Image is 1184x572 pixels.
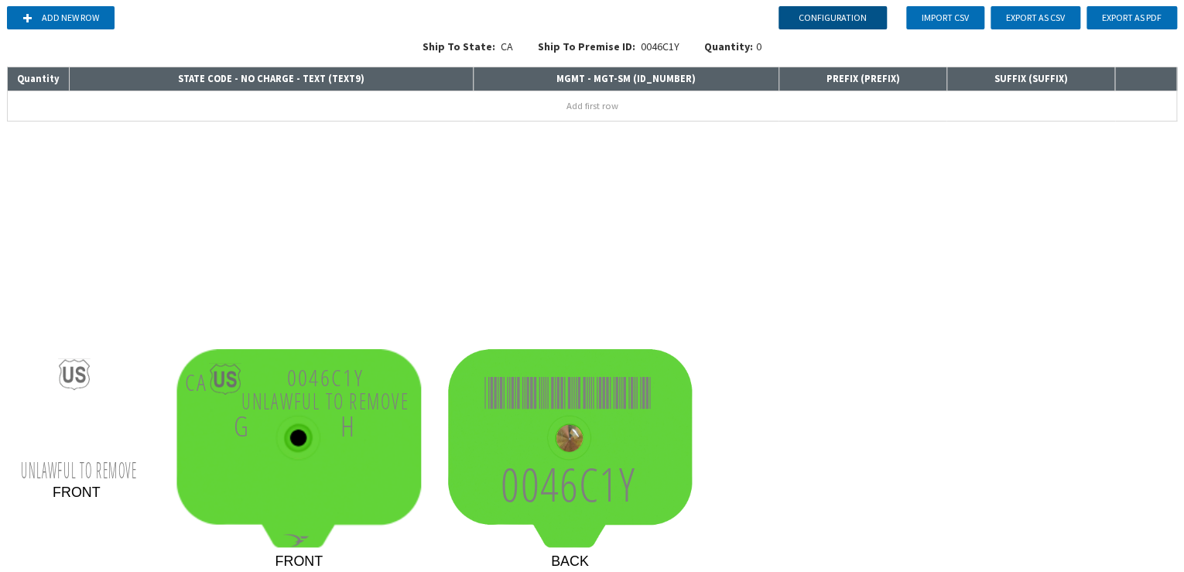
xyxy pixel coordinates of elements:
[423,39,495,53] span: Ship To State:
[197,366,206,398] tspan: A
[21,454,132,485] tspan: UNLAWFUL TO REMOV
[946,67,1114,91] th: SUFFIX ( SUFFIX )
[53,485,101,500] tspan: FRONT
[778,67,946,91] th: PREFIX ( PREFIX )
[234,407,248,444] tspan: G
[7,6,115,29] button: Add new row
[551,553,589,569] tspan: BACK
[340,407,354,444] tspan: H
[286,361,354,393] tspan: 0046C1
[8,67,70,91] th: Quantity
[474,67,779,91] th: MGMT - MGT-SM ( ID_NUMBER )
[991,6,1080,29] button: Export as CSV
[410,39,525,63] div: CA
[8,91,1176,121] button: Add first row
[70,67,474,91] th: STATE CODE - NO CHARGE - TEXT ( TEXT9 )
[704,39,753,53] span: Quantity:
[778,6,887,29] button: Configuration
[704,39,761,54] div: 0
[185,366,197,398] tspan: C
[1086,6,1177,29] button: Export as PDF
[525,39,692,63] div: 0046C1Y
[401,384,408,416] tspan: E
[354,361,362,393] tspan: Y
[618,452,634,515] tspan: Y
[241,384,401,416] tspan: UNLAWFUL TO REMOV
[132,454,136,485] tspan: E
[501,452,618,515] tspan: 0046C1
[906,6,984,29] button: Import CSV
[275,553,323,569] tspan: FRONT
[538,39,635,53] span: Ship To Premise ID:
